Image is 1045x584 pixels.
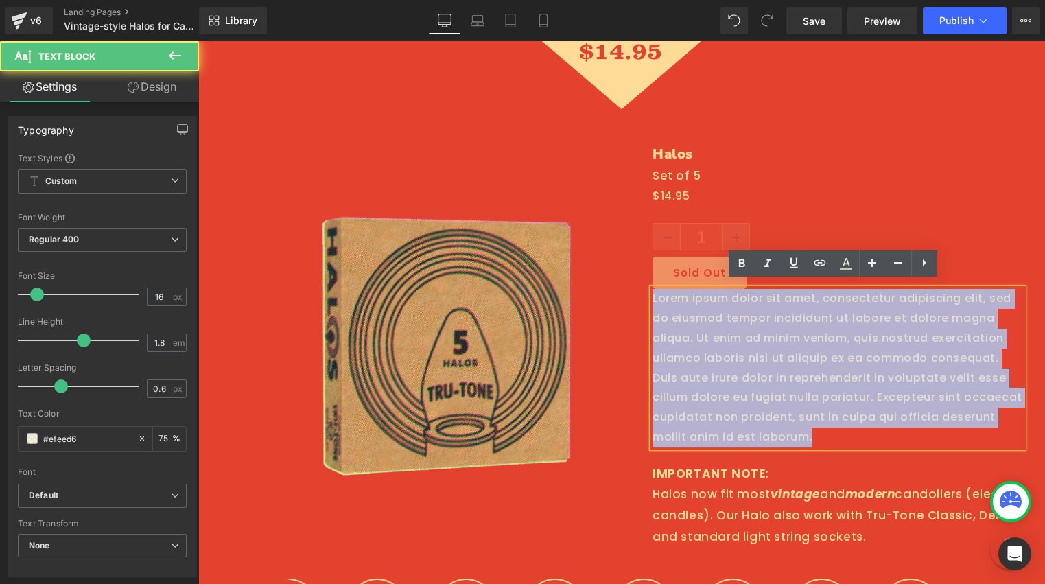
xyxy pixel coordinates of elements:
a: New Library [199,7,267,34]
span: $14.95 [454,145,492,165]
div: Line Height [18,317,187,327]
i: vintage [572,445,622,461]
input: Color [43,431,131,446]
b: None [29,540,50,550]
div: Font Weight [18,213,187,222]
button: Sold Out [454,215,548,248]
button: Redo [753,7,781,34]
div: Letter Spacing [18,363,187,373]
a: Preview [847,7,917,34]
button: Publish [923,7,1007,34]
a: Laptop [461,7,494,34]
span: Publish [939,15,974,26]
div: Font [18,467,187,477]
span: px [173,384,185,393]
div: Halos now fit most and candoliers (electric candles) . Our Halo also work with Tru-Tone Classic, ... [454,406,825,506]
div: Text Transform [18,519,187,528]
div: v6 [27,12,45,30]
b: Regular 400 [29,234,80,244]
p: Set of 5 [454,124,825,145]
a: Halos [454,105,495,121]
i: Default [29,490,58,502]
span: Vintage-style Halos for Candoliers | Tru-Tone™ vintage-style LED light bulbs [64,21,196,32]
p: Lorem ipsum dolor sit amet, consectetur adipiscing elit, sed do eiusmod tempor incididunt ut labo... [454,248,825,406]
button: More [1012,7,1040,34]
span: Save [803,14,825,28]
img: Chat Button [792,488,832,528]
div: Typography [18,117,74,136]
a: Desktop [428,7,461,34]
a: Design [102,71,202,102]
button: Undo [720,7,748,34]
span: Library [225,14,257,27]
div: Text Color [18,409,187,419]
a: v6 [5,7,53,34]
span: px [173,292,185,301]
strong: IMPORTANT NOTE: [454,424,571,441]
a: Mobile [527,7,560,34]
b: Custom [45,176,77,187]
i: modern [647,445,697,461]
a: Landing Pages [64,7,222,18]
a: Tablet [494,7,527,34]
span: em [173,338,185,347]
span: Preview [864,14,901,28]
span: Text Block [38,51,95,62]
div: Text Styles [18,152,187,163]
div: Open Intercom Messenger [998,537,1031,570]
div: Chat widget toggle [792,488,832,528]
div: Font Size [18,271,187,281]
div: % [153,427,186,451]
